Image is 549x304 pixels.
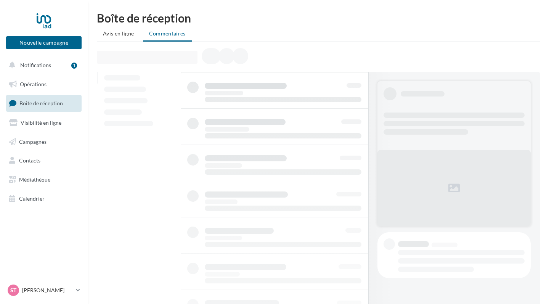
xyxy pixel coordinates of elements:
span: ST [10,286,16,294]
a: Médiathèque [5,172,83,188]
div: 1 [71,63,77,69]
div: Boîte de réception [97,12,540,24]
span: Boîte de réception [19,100,63,106]
span: Médiathèque [19,176,50,183]
a: Visibilité en ligne [5,115,83,131]
p: [PERSON_NAME] [22,286,73,294]
span: Contacts [19,157,40,164]
a: Contacts [5,153,83,169]
a: Boîte de réception [5,95,83,111]
a: Opérations [5,76,83,92]
a: Campagnes [5,134,83,150]
button: Notifications 1 [5,57,80,73]
span: Campagnes [19,138,47,145]
a: ST [PERSON_NAME] [6,283,82,298]
span: Avis en ligne [103,30,134,37]
span: Visibilité en ligne [21,119,61,126]
a: Calendrier [5,191,83,207]
span: Calendrier [19,195,45,202]
span: Opérations [20,81,47,87]
span: Notifications [20,62,51,68]
button: Nouvelle campagne [6,36,82,49]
